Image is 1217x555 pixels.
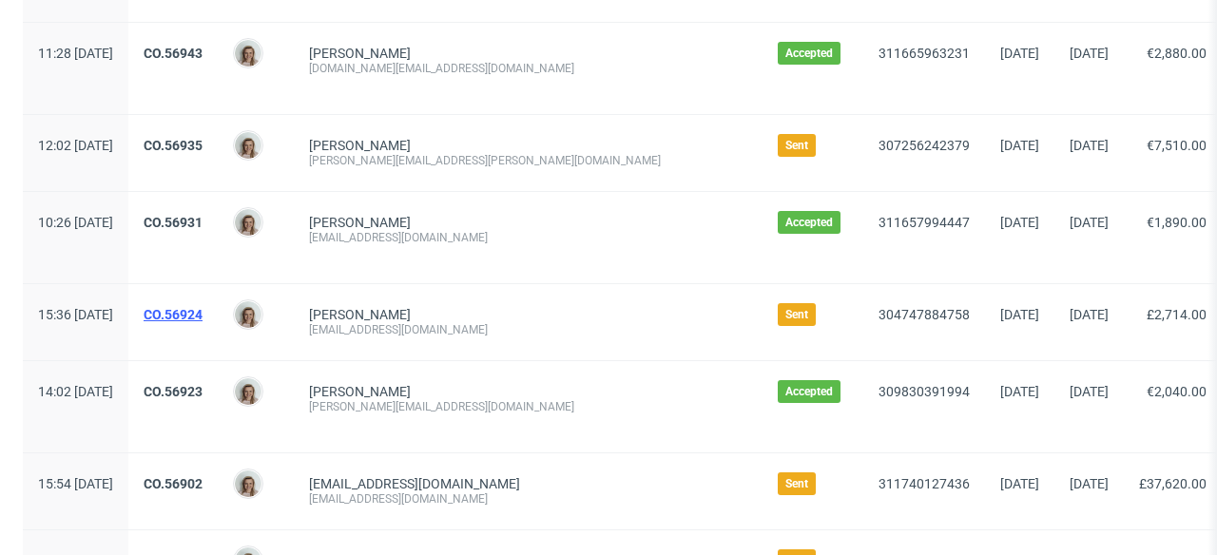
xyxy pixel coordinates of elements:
[309,399,747,414] div: [PERSON_NAME][EMAIL_ADDRESS][DOMAIN_NAME]
[1147,215,1207,230] span: €1,890.00
[309,322,747,337] div: [EMAIL_ADDRESS][DOMAIN_NAME]
[879,46,970,61] a: 311665963231
[309,215,411,230] a: [PERSON_NAME]
[144,476,203,491] a: CO.56902
[144,46,203,61] a: CO.56943
[309,230,747,245] div: [EMAIL_ADDRESS][DOMAIN_NAME]
[1070,138,1109,153] span: [DATE]
[1000,215,1039,230] span: [DATE]
[1000,46,1039,61] span: [DATE]
[785,46,833,61] span: Accepted
[309,476,520,491] span: [EMAIL_ADDRESS][DOMAIN_NAME]
[1070,476,1109,491] span: [DATE]
[785,307,808,322] span: Sent
[309,384,411,399] a: [PERSON_NAME]
[1147,384,1207,399] span: €2,040.00
[235,132,261,159] img: Monika Poźniak
[38,138,113,153] span: 12:02 [DATE]
[1147,138,1207,153] span: €7,510.00
[235,378,261,405] img: Monika Poźniak
[309,307,411,322] a: [PERSON_NAME]
[309,46,411,61] a: [PERSON_NAME]
[38,476,113,491] span: 15:54 [DATE]
[1070,46,1109,61] span: [DATE]
[309,153,747,168] div: [PERSON_NAME][EMAIL_ADDRESS][PERSON_NAME][DOMAIN_NAME]
[309,61,747,76] div: [DOMAIN_NAME][EMAIL_ADDRESS][DOMAIN_NAME]
[1070,384,1109,399] span: [DATE]
[309,138,411,153] a: [PERSON_NAME]
[144,384,203,399] a: CO.56923
[1147,46,1207,61] span: €2,880.00
[1070,215,1109,230] span: [DATE]
[235,40,261,67] img: Monika Poźniak
[1070,307,1109,322] span: [DATE]
[879,215,970,230] a: 311657994447
[38,215,113,230] span: 10:26 [DATE]
[785,384,833,399] span: Accepted
[879,476,970,491] a: 311740127436
[309,491,747,507] div: [EMAIL_ADDRESS][DOMAIN_NAME]
[785,138,808,153] span: Sent
[1000,307,1039,322] span: [DATE]
[1000,384,1039,399] span: [DATE]
[879,384,970,399] a: 309830391994
[144,307,203,322] a: CO.56924
[144,138,203,153] a: CO.56935
[38,46,113,61] span: 11:28 [DATE]
[38,307,113,322] span: 15:36 [DATE]
[235,470,261,497] img: Monika Poźniak
[879,138,970,153] a: 307256242379
[879,307,970,322] a: 304747884758
[235,301,261,328] img: Monika Poźniak
[1000,476,1039,491] span: [DATE]
[785,215,833,230] span: Accepted
[1139,476,1207,491] span: £37,620.00
[38,384,113,399] span: 14:02 [DATE]
[1147,307,1207,322] span: £2,714.00
[1000,138,1039,153] span: [DATE]
[235,209,261,236] img: Monika Poźniak
[785,476,808,491] span: Sent
[144,215,203,230] a: CO.56931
